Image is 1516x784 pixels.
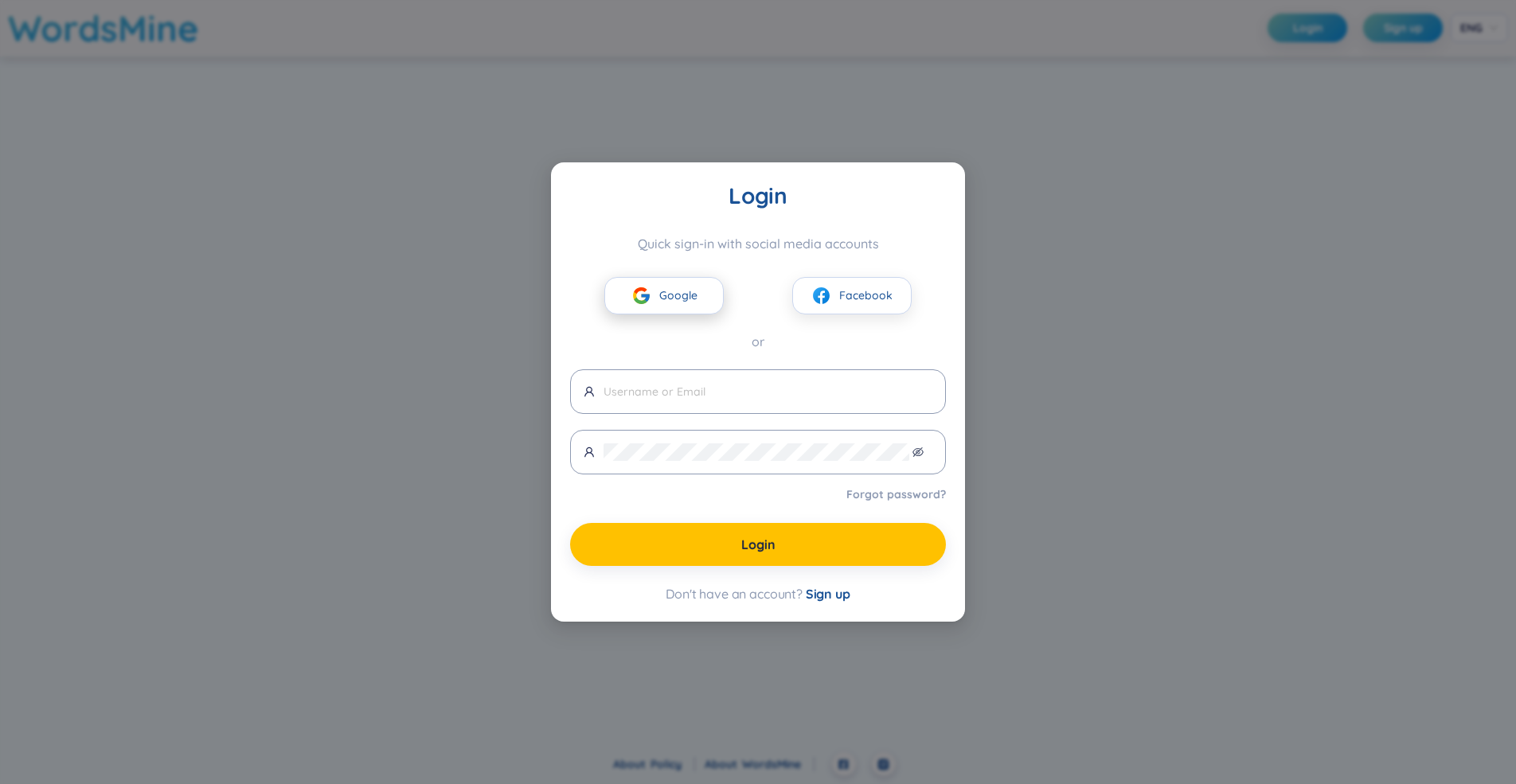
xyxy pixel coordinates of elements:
img: facebook [811,286,831,306]
button: Login [570,523,946,566]
button: googleGoogle [604,277,724,314]
div: Login [570,181,946,210]
a: Forgot password? [846,486,946,502]
span: Login [741,536,776,553]
span: eye-invisible [912,447,924,458]
div: or [570,332,946,352]
span: user [584,386,595,397]
span: user [584,447,595,458]
button: facebookFacebook [792,277,912,314]
img: google [631,286,651,306]
span: Facebook [839,287,893,304]
div: Don't have an account? [570,585,946,603]
span: Google [659,287,697,304]
div: Quick sign-in with social media accounts [570,236,946,252]
input: Username or Email [604,383,932,400]
span: Sign up [806,586,850,602]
